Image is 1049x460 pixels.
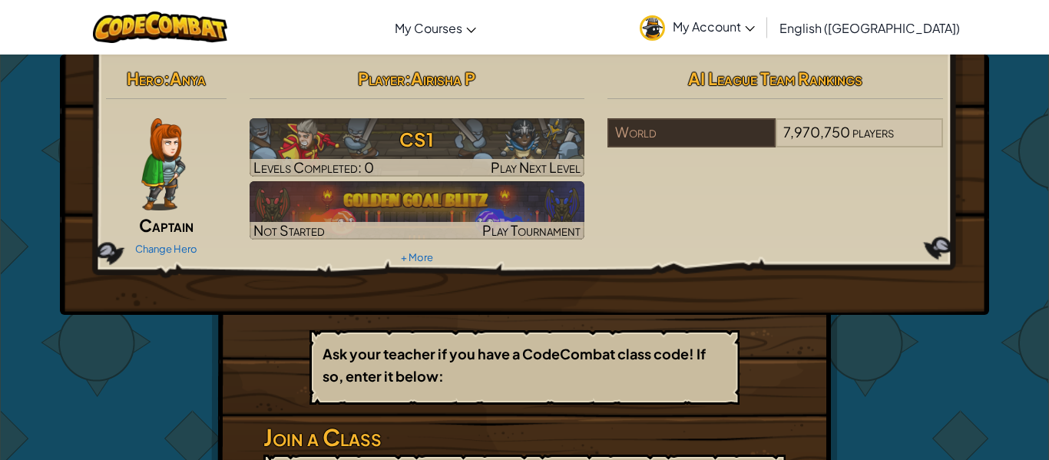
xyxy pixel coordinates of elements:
[688,68,862,89] span: AI League Team Rankings
[135,243,197,255] a: Change Hero
[387,7,484,48] a: My Courses
[139,214,194,236] span: Captain
[607,133,943,151] a: World7,970,750players
[401,251,433,263] a: + More
[405,68,411,89] span: :
[323,345,706,385] b: Ask your teacher if you have a CodeCombat class code! If so, enter it below:
[358,68,405,89] span: Player
[772,7,968,48] a: English ([GEOGRAPHIC_DATA])
[127,68,164,89] span: Hero
[253,221,325,239] span: Not Started
[852,123,894,141] span: players
[632,3,763,51] a: My Account
[607,118,775,147] div: World
[263,420,786,455] h3: Join a Class
[395,20,462,36] span: My Courses
[253,158,374,176] span: Levels Completed: 0
[779,20,960,36] span: English ([GEOGRAPHIC_DATA])
[783,123,850,141] span: 7,970,750
[170,68,206,89] span: Anya
[250,181,585,240] a: Not StartedPlay Tournament
[640,15,665,41] img: avatar
[491,158,581,176] span: Play Next Level
[482,221,581,239] span: Play Tournament
[673,18,755,35] span: My Account
[250,118,585,177] a: Play Next Level
[250,181,585,240] img: Golden Goal
[93,12,227,43] img: CodeCombat logo
[411,68,475,89] span: Airisha P
[250,122,585,157] h3: CS1
[250,118,585,177] img: CS1
[164,68,170,89] span: :
[141,118,185,210] img: captain-pose.png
